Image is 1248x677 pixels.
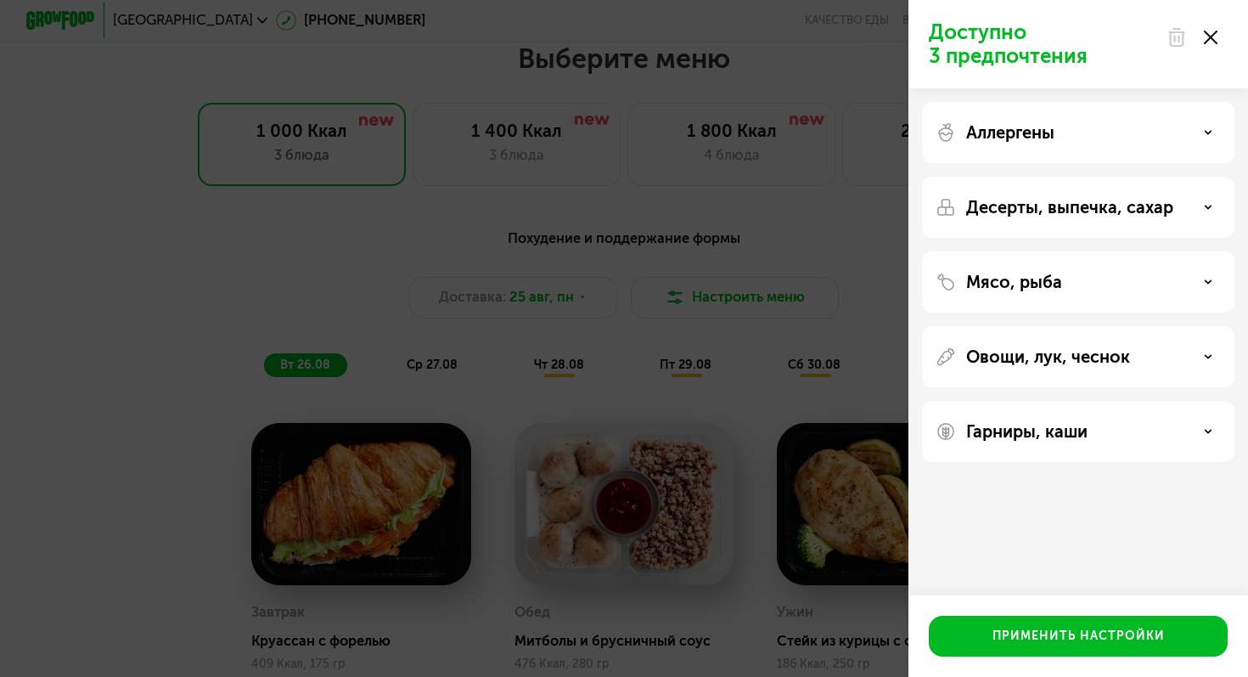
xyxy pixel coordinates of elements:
[966,197,1173,217] p: Десерты, выпечка, сахар
[966,421,1088,442] p: Гарниры, каши
[966,272,1062,292] p: Мясо, рыба
[966,122,1054,143] p: Аллергены
[929,616,1228,657] button: Применить настройки
[992,628,1165,645] div: Применить настройки
[966,347,1130,367] p: Овощи, лук, чеснок
[929,20,1156,68] p: Доступно 3 предпочтения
